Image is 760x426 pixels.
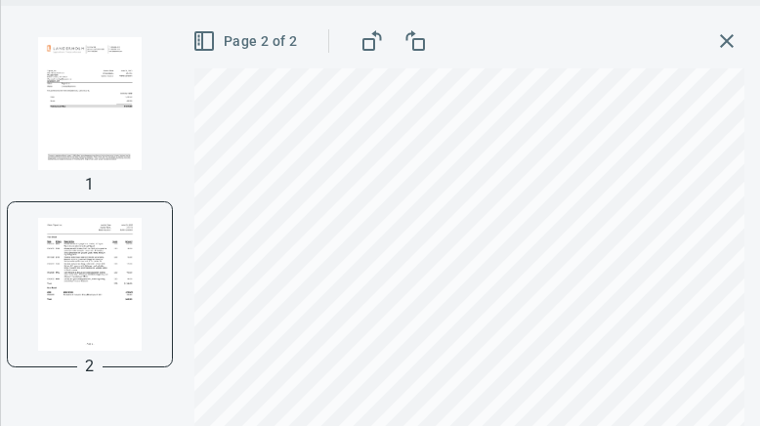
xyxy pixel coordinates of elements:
[189,23,305,60] button: Page 2 of 2
[196,29,297,54] span: Page 2 of 2
[85,173,94,196] p: 1
[85,355,94,378] p: 2
[23,37,156,170] img: Page 1
[23,218,156,351] img: Page 2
